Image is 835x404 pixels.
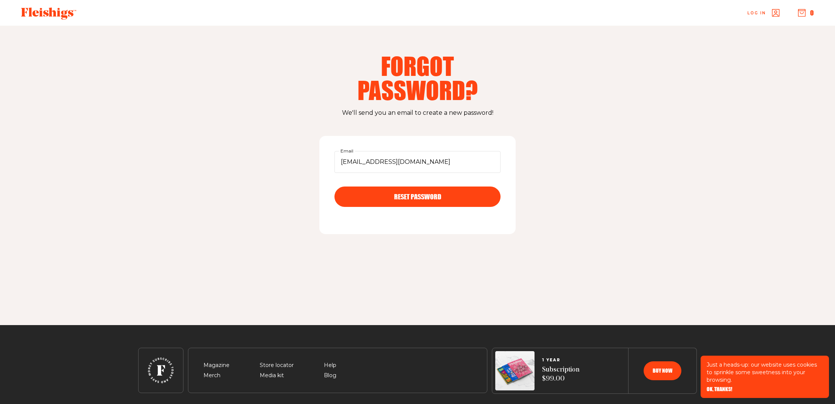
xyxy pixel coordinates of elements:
p: We'll send you an email to create a new password! [138,108,697,118]
img: Magazines image [495,351,535,390]
span: Blog [324,371,336,380]
span: Magazine [203,361,230,370]
button: 0 [798,9,814,17]
span: Media kit [260,371,284,380]
a: Media kit [260,372,284,379]
span: Help [324,361,336,370]
a: Merch [203,372,220,379]
span: Merch [203,371,220,380]
a: Store locator [260,362,294,369]
label: Email [339,147,355,155]
span: Log in [747,10,766,16]
a: Log in [747,9,780,17]
a: Magazine [203,362,230,369]
span: Subscription $99.00 [542,365,579,384]
h2: Forgot Password? [321,54,514,102]
button: OK, THANKS! [707,387,732,392]
a: Blog [324,372,336,379]
span: Store locator [260,361,294,370]
a: Help [324,362,336,369]
span: 1 YEAR [542,358,579,362]
span: Buy now [653,368,672,373]
p: Just a heads-up: our website uses cookies to sprinkle some sweetness into your browsing. [707,361,823,384]
button: Buy now [644,361,681,380]
input: Email [334,151,501,173]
